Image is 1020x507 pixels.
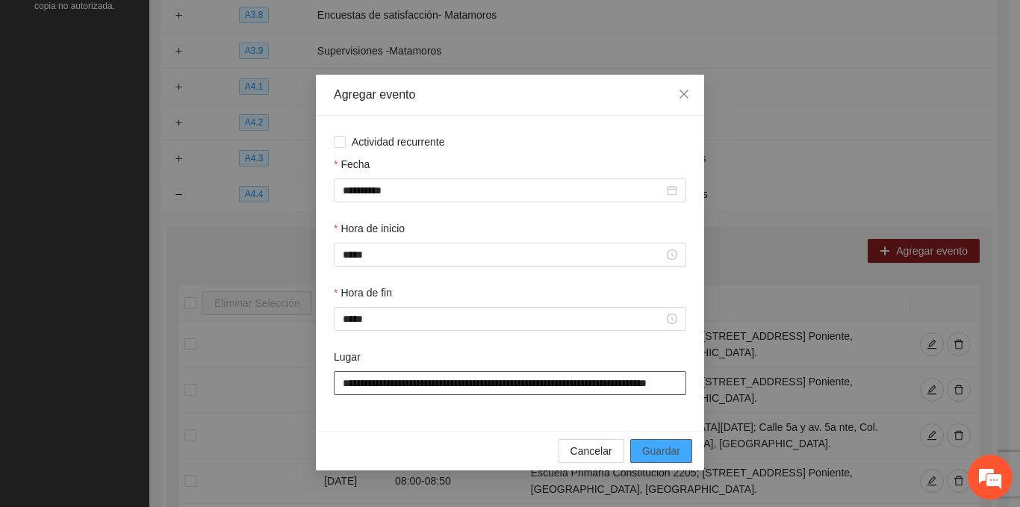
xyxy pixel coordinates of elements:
[334,371,686,395] input: Lugar
[334,284,392,301] label: Hora de fin
[343,311,664,327] input: Hora de fin
[630,439,692,463] button: Guardar
[346,134,451,150] span: Actividad recurrente
[334,156,370,172] label: Fecha
[334,87,686,103] div: Agregar evento
[343,182,664,199] input: Fecha
[87,167,206,318] span: Estamos en línea.
[664,75,704,115] button: Close
[7,343,284,396] textarea: Escriba su mensaje y pulse “Intro”
[334,220,405,237] label: Hora de inicio
[78,76,251,96] div: Chatee con nosotros ahora
[642,443,680,459] span: Guardar
[334,349,361,365] label: Lugar
[245,7,281,43] div: Minimizar ventana de chat en vivo
[343,246,664,263] input: Hora de inicio
[678,88,690,100] span: close
[559,439,624,463] button: Cancelar
[570,443,612,459] span: Cancelar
